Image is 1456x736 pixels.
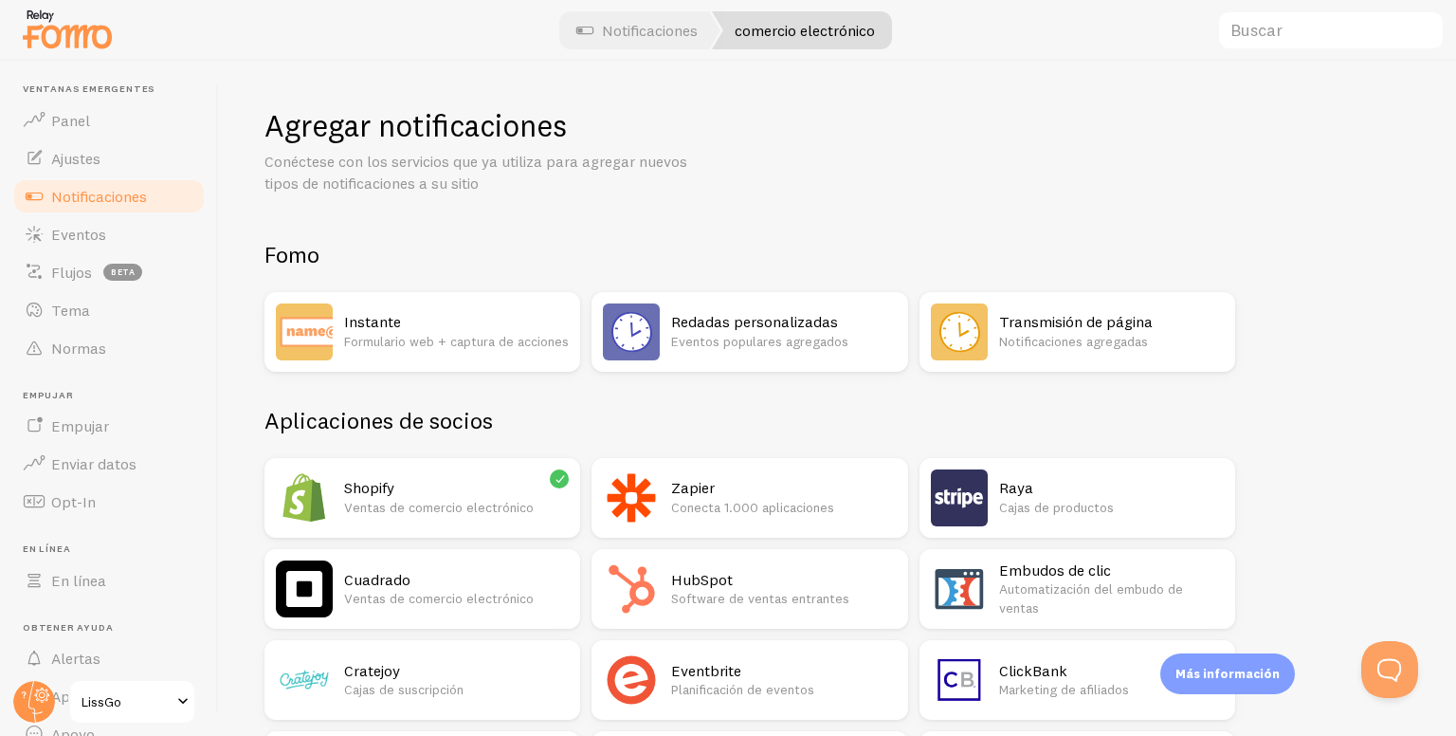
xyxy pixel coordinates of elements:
[82,693,121,710] font: LissGo
[344,681,464,698] font: Cajas de suscripción
[603,469,660,526] img: Zapier
[999,312,1153,331] font: Transmisión de página
[344,590,534,607] font: Ventas de comercio electrónico
[671,499,834,516] font: Conecta 1.000 aplicaciones
[11,291,207,329] a: Tema
[11,445,207,483] a: Enviar datos
[23,621,113,634] font: Obtener ayuda
[931,469,988,526] img: Raya
[11,177,207,215] a: Notificaciones
[51,187,147,206] font: Notificaciones
[344,661,400,680] font: Cratejoy
[999,681,1129,698] font: Marketing de afiliados
[51,416,109,435] font: Empujar
[999,478,1033,497] font: Raya
[264,107,567,144] font: Agregar notificaciones
[1160,653,1295,694] div: Más información
[23,389,74,401] font: Empujar
[264,152,687,193] font: Conéctese con los servicios que ya utiliza para agregar nuevos tipos de notificaciones a su sitio
[51,263,92,282] font: Flujos
[276,304,333,360] img: Instante
[23,543,70,555] font: En línea
[999,499,1114,516] font: Cajas de productos
[671,590,849,607] font: Software de ventas entrantes
[603,652,660,708] img: Eventbrite
[999,661,1067,680] font: ClickBank
[51,225,106,244] font: Eventos
[51,649,100,668] font: Alertas
[276,469,333,526] img: Shopify
[344,499,534,516] font: Ventas de comercio electrónico
[20,5,115,53] img: fomo-relay-logo-orange.svg
[51,571,106,590] font: En línea
[11,139,207,177] a: Ajustes
[51,454,136,473] font: Enviar datos
[671,333,848,350] font: Eventos populares agregados
[931,652,988,708] img: ClickBank
[671,312,838,331] font: Redadas personalizadas
[276,652,333,708] img: Cratejoy
[51,492,96,511] font: Opt-In
[671,681,814,698] font: Planificación de eventos
[344,333,569,350] font: Formulario web + captura de acciones
[276,561,333,617] img: Cuadrado
[344,312,401,331] font: Instante
[671,478,715,497] font: Zapier
[671,570,733,589] font: HubSpot
[11,561,207,599] a: En línea
[51,301,90,320] font: Tema
[68,679,196,725] a: LissGo
[264,406,493,434] font: Aplicaciones de socios
[11,101,207,139] a: Panel
[51,149,100,168] font: Ajustes
[51,111,90,130] font: Panel
[603,561,660,617] img: HubSpot
[931,561,988,617] img: Embudos de clic
[344,570,410,589] font: Cuadrado
[51,339,106,358] font: Normas
[11,329,207,367] a: Normas
[999,561,1111,580] font: Embudos de clic
[11,483,207,521] a: Opt-In
[1361,641,1418,698] iframe: Ayuda Scout Beacon - Abierto
[671,661,741,680] font: Eventbrite
[931,304,988,360] img: Transmisión de página
[999,333,1148,350] font: Notificaciones agregadas
[264,240,319,268] font: Fomo
[603,304,660,360] img: Redadas personalizadas
[344,478,394,497] font: Shopify
[11,407,207,445] a: Empujar
[11,215,207,253] a: Eventos
[1175,666,1280,681] font: Más información
[111,267,136,277] font: beta
[11,253,207,291] a: Flujos beta
[11,639,207,677] a: Alertas
[999,580,1183,616] font: Automatización del embudo de ventas
[23,83,155,95] font: Ventanas emergentes
[11,677,207,715] a: Aprender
